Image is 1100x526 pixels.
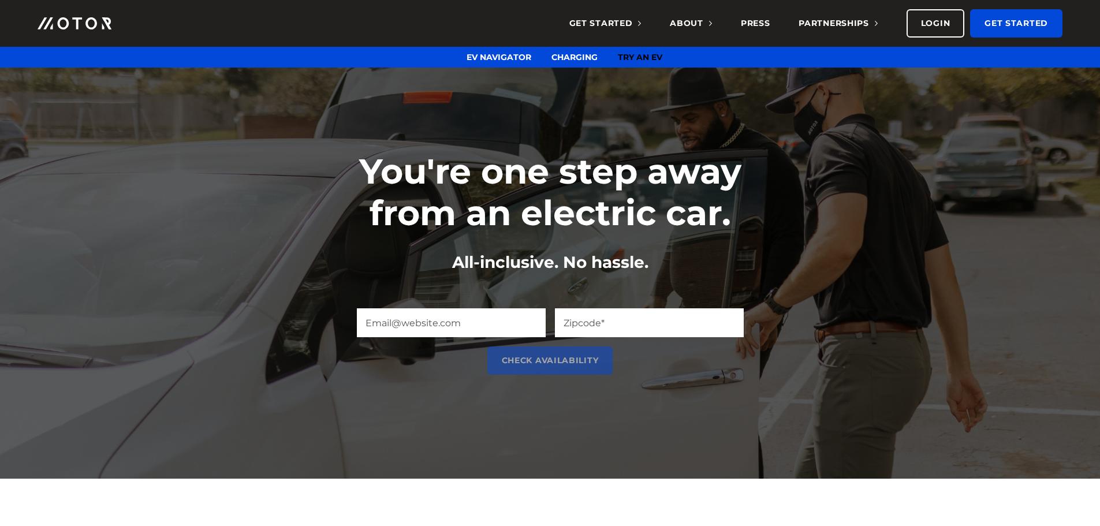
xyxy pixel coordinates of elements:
div: All-inclusive. No hassle. [319,251,781,274]
h1: You're one step away from an electric car. [319,151,781,234]
span: Get Started [569,18,642,28]
a: Charging [551,52,598,62]
a: Login [907,9,965,38]
span: Partnerships [799,18,877,28]
input: Zipcode* [555,308,744,337]
span: About [670,18,712,28]
img: Motor [38,17,111,29]
a: Get Started [970,9,1062,38]
input: Email@website.com [357,308,546,337]
input: Check Availability [487,346,613,375]
a: EV Navigator [467,52,531,62]
a: Try an EV [618,52,662,62]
